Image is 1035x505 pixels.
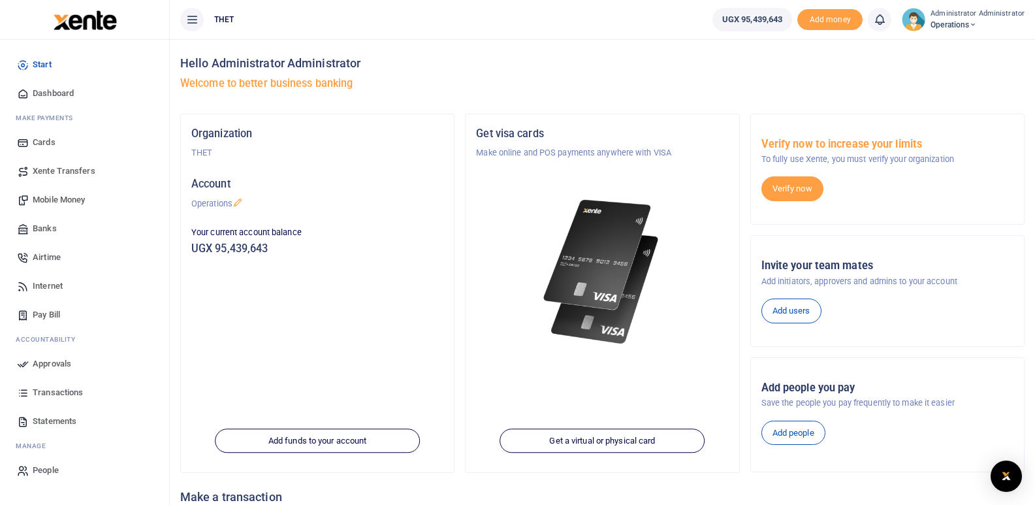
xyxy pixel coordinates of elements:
span: Dashboard [33,87,74,100]
li: Toup your wallet [797,9,863,31]
a: Add funds to your account [215,429,420,453]
span: Banks [33,222,57,235]
a: Add users [761,299,821,323]
small: Administrator Administrator [931,8,1025,20]
span: Mobile Money [33,193,85,206]
span: anage [22,442,46,449]
a: Internet [10,272,159,301]
a: Get a virtual or physical card [500,429,705,453]
span: THET [209,14,239,25]
a: Statements [10,407,159,436]
li: Wallet ballance [707,8,797,31]
a: Verify now [761,176,823,201]
a: People [10,456,159,485]
a: logo-small logo-large logo-large [52,14,117,24]
span: ake Payments [22,114,73,122]
h5: Get visa cards [476,127,728,140]
span: Airtime [33,251,61,264]
h5: Add people you pay [761,382,1013,395]
a: Add people [761,421,825,446]
a: Transactions [10,378,159,407]
p: To fully use Xente, you must verify your organization [761,153,1013,166]
span: Approvals [33,357,71,370]
p: Add initiators, approvers and admins to your account [761,275,1013,288]
h4: Make a transaction [180,490,1025,504]
img: xente-_physical_cards.png [539,191,665,353]
img: logo-large [54,10,117,30]
a: Airtime [10,243,159,272]
h5: Account [191,178,443,191]
a: Dashboard [10,79,159,108]
a: Approvals [10,350,159,378]
h5: Invite your team mates [761,259,1013,272]
img: profile-user [902,8,925,31]
h4: Hello Administrator Administrator [180,56,1025,71]
a: Add money [797,14,863,24]
span: Internet [33,280,63,293]
span: Statements [33,415,76,428]
span: countability [25,336,75,343]
h5: Verify now to increase your limits [761,138,1013,151]
span: Add money [797,9,863,31]
p: Your current account balance [191,226,443,239]
p: THET [191,146,443,159]
a: Xente Transfers [10,157,159,186]
span: UGX 95,439,643 [722,13,782,26]
a: Start [10,50,159,79]
span: People [33,464,59,477]
li: M [10,436,159,456]
span: Pay Bill [33,308,60,321]
a: UGX 95,439,643 [712,8,792,31]
span: Operations [931,19,1025,31]
a: Mobile Money [10,186,159,214]
li: M [10,108,159,128]
p: Operations [191,197,443,210]
span: Cards [33,136,56,149]
li: Ac [10,329,159,350]
a: profile-user Administrator Administrator Operations [902,8,1025,31]
h5: Organization [191,127,443,140]
p: Make online and POS payments anywhere with VISA [476,146,728,159]
span: Xente Transfers [33,165,95,178]
span: Start [33,58,52,71]
a: Cards [10,128,159,157]
div: Open Intercom Messenger [991,461,1022,492]
h5: Welcome to better business banking [180,77,1025,90]
p: Save the people you pay frequently to make it easier [761,397,1013,410]
h5: UGX 95,439,643 [191,242,443,255]
a: Banks [10,214,159,243]
span: Transactions [33,386,83,399]
a: Pay Bill [10,301,159,329]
